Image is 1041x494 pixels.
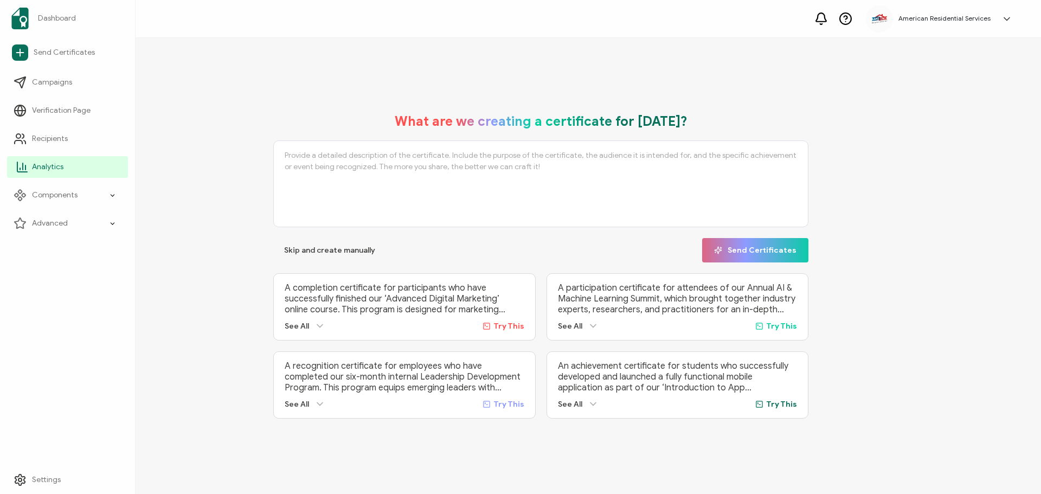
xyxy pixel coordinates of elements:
span: Send Certificates [714,246,796,254]
img: sertifier-logomark-colored.svg [11,8,29,29]
span: Dashboard [38,13,76,24]
a: Recipients [7,128,128,150]
a: Dashboard [7,3,128,34]
span: Send Certificates [34,47,95,58]
span: Settings [32,474,61,485]
a: Analytics [7,156,128,178]
img: db2c6d1d-95b6-4946-8eb1-cdceab967bda.png [871,14,888,24]
iframe: Chat Widget [987,442,1041,494]
span: See All [558,322,582,331]
span: Try This [493,400,524,409]
span: Components [32,190,78,201]
a: Campaigns [7,72,128,93]
span: Try This [493,322,524,331]
p: A participation certificate for attendees of our Annual AI & Machine Learning Summit, which broug... [558,283,798,315]
button: Send Certificates [702,238,808,262]
span: See All [285,322,309,331]
a: Verification Page [7,100,128,121]
h5: American Residential Services [898,15,991,22]
span: Advanced [32,218,68,229]
span: See All [558,400,582,409]
span: Recipients [32,133,68,144]
span: Try This [766,322,797,331]
p: A completion certificate for participants who have successfully finished our ‘Advanced Digital Ma... [285,283,524,315]
p: An achievement certificate for students who successfully developed and launched a fully functiona... [558,361,798,393]
a: Settings [7,469,128,491]
a: Send Certificates [7,40,128,65]
button: Skip and create manually [273,238,386,262]
span: Campaigns [32,77,72,88]
span: See All [285,400,309,409]
p: A recognition certificate for employees who have completed our six-month internal Leadership Deve... [285,361,524,393]
h1: What are we creating a certificate for [DATE]? [395,113,687,130]
span: Analytics [32,162,63,172]
span: Skip and create manually [284,247,375,254]
span: Verification Page [32,105,91,116]
span: Try This [766,400,797,409]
